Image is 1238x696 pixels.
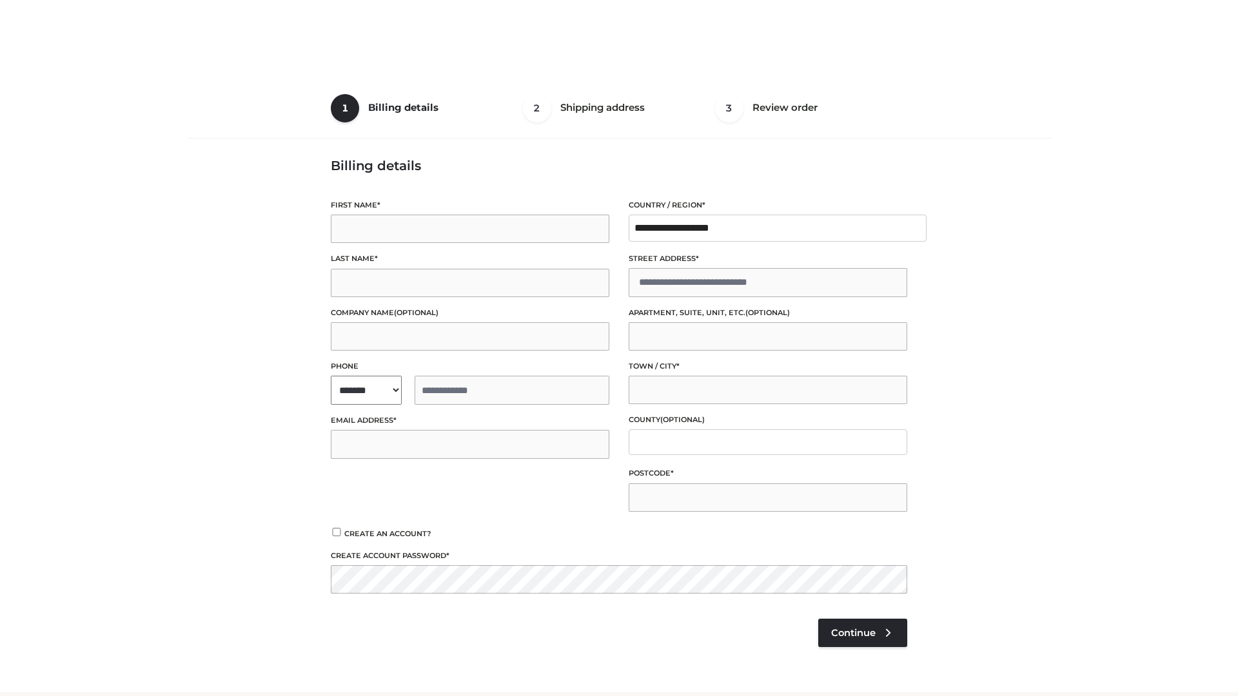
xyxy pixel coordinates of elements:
h3: Billing details [331,158,907,173]
span: Create an account? [344,529,431,538]
span: Billing details [368,101,438,113]
span: (optional) [660,415,705,424]
label: Phone [331,360,609,372]
label: County [629,414,907,426]
label: Street address [629,253,907,265]
span: Review order [752,101,818,113]
label: Email address [331,414,609,427]
span: (optional) [394,308,438,317]
label: Town / City [629,360,907,372]
label: Last name [331,253,609,265]
span: 1 [331,94,359,122]
span: (optional) [745,308,790,317]
span: Continue [831,627,876,639]
span: 2 [523,94,551,122]
input: Create an account? [331,528,342,536]
label: Apartment, suite, unit, etc. [629,307,907,319]
a: Continue [818,619,907,647]
label: Company name [331,307,609,319]
span: 3 [715,94,743,122]
label: First name [331,199,609,211]
label: Country / Region [629,199,907,211]
span: Shipping address [560,101,645,113]
label: Postcode [629,467,907,479]
label: Create account password [331,550,907,562]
